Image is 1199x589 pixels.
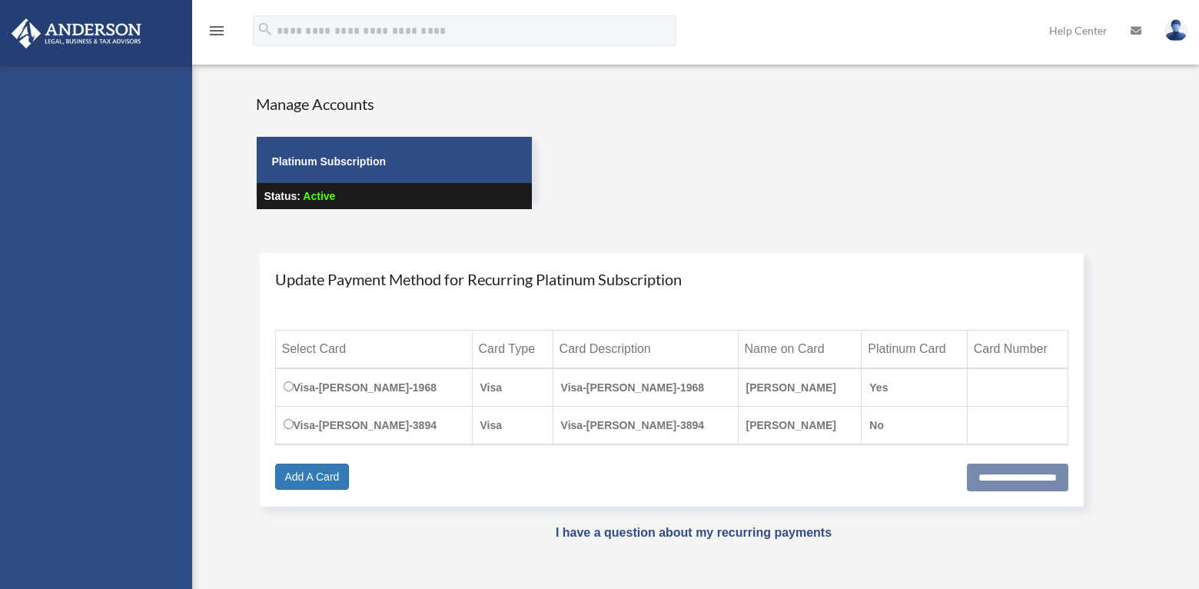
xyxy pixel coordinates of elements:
[472,330,553,368] th: Card Type
[303,190,335,202] span: Active
[275,368,472,407] td: Visa-[PERSON_NAME]-1968
[1164,19,1187,42] img: User Pic
[553,330,738,368] th: Card Description
[472,406,553,444] td: Visa
[208,27,226,40] a: menu
[208,22,226,40] i: menu
[553,406,738,444] td: Visa-[PERSON_NAME]-3894
[275,406,472,444] td: Visa-[PERSON_NAME]-3894
[275,464,350,490] a: Add A Card
[862,330,967,368] th: Platinum Card
[862,406,967,444] td: No
[257,21,274,38] i: search
[967,330,1068,368] th: Card Number
[738,330,862,368] th: Name on Card
[7,18,146,48] img: Anderson Advisors Platinum Portal
[556,526,832,539] a: I have a question about my recurring payments
[472,368,553,407] td: Visa
[738,406,862,444] td: [PERSON_NAME]
[272,155,387,168] strong: Platinum Subscription
[275,330,472,368] th: Select Card
[275,268,1069,290] h4: Update Payment Method for Recurring Platinum Subscription
[256,93,533,115] h4: Manage Accounts
[553,368,738,407] td: Visa-[PERSON_NAME]-1968
[862,368,967,407] td: Yes
[738,368,862,407] td: [PERSON_NAME]
[264,190,301,202] strong: Status:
